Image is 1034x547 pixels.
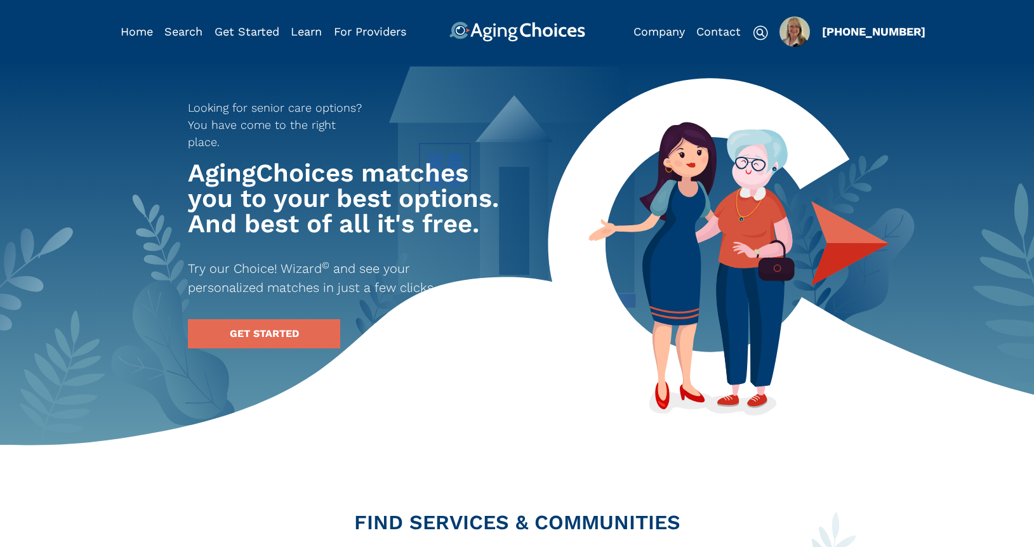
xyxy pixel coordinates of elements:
a: Contact [696,25,741,38]
a: [PHONE_NUMBER] [822,25,925,38]
h2: FIND SERVICES & COMMUNITIES [111,512,924,532]
a: Get Started [215,25,279,38]
sup: © [322,260,329,271]
img: search-icon.svg [753,25,768,41]
a: Search [164,25,202,38]
a: Company [633,25,685,38]
img: AgingChoices [449,22,585,42]
a: GET STARTED [188,319,340,348]
a: For Providers [334,25,406,38]
img: 0d6ac745-f77c-4484-9392-b54ca61ede62.jpg [779,16,810,47]
a: Learn [291,25,322,38]
div: Popover trigger [779,16,810,47]
a: Home [121,25,153,38]
h1: AgingChoices matches you to your best options. And best of all it's free. [188,161,505,237]
p: Looking for senior care options? You have come to the right place. [188,99,371,150]
p: Try our Choice! Wizard and see your personalized matches in just a few clicks. [188,259,482,297]
div: Popover trigger [164,22,202,42]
